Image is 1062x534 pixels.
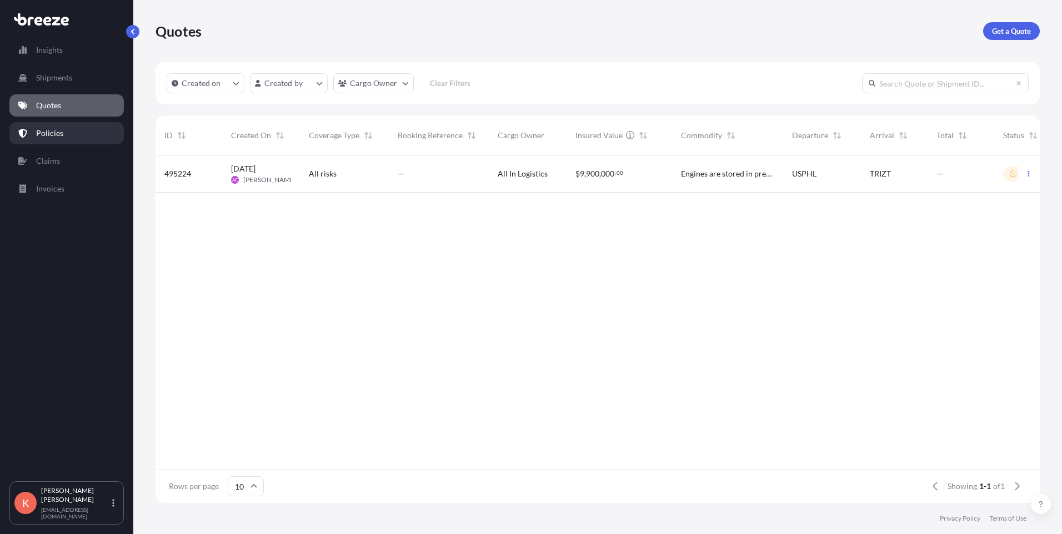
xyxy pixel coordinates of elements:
span: AC [232,174,238,185]
p: Created by [264,78,303,89]
span: Arrival [870,130,894,141]
span: TRIZT [870,168,891,179]
span: 9 [580,170,584,178]
a: Claims [9,150,124,172]
span: $ [575,170,580,178]
span: ID [164,130,173,141]
p: Insights [36,44,63,56]
p: Created on [182,78,221,89]
p: [EMAIL_ADDRESS][DOMAIN_NAME] [41,506,110,520]
a: Shipments [9,67,124,89]
button: createdBy Filter options [250,73,328,93]
a: Terms of Use [989,514,1026,523]
span: All risks [309,168,337,179]
span: , [584,170,586,178]
p: Claims [36,155,60,167]
p: Quotes [156,22,202,40]
input: Search Quote or Shipment ID... [862,73,1029,93]
span: Insured Value [575,130,623,141]
button: Sort [956,129,969,142]
span: — [398,168,404,179]
span: Showing [948,481,977,492]
span: [PERSON_NAME] [243,175,296,184]
button: Sort [273,129,287,142]
span: . [615,171,616,175]
button: Sort [1026,129,1040,142]
button: Sort [465,129,478,142]
p: Cargo Owner [350,78,398,89]
span: 000 [601,170,614,178]
a: Privacy Policy [940,514,980,523]
a: Policies [9,122,124,144]
span: Status [1003,130,1024,141]
button: Sort [724,129,738,142]
span: Booking Reference [398,130,463,141]
p: Policies [36,128,63,139]
span: Created On [231,130,271,141]
button: Sort [637,129,650,142]
span: Rows per page [169,481,219,492]
a: Get a Quote [983,22,1040,40]
a: Invoices [9,178,124,200]
span: K [22,497,29,508]
p: Shipments [36,72,72,83]
span: All In Logistics [498,168,548,179]
button: cargoOwner Filter options [333,73,414,93]
p: Quotes [36,100,61,111]
span: USPHL [792,168,816,179]
a: Insights [9,39,124,61]
span: Departure [792,130,828,141]
p: [PERSON_NAME] [PERSON_NAME] [41,486,110,504]
span: Engines are stored in pressurized nitrogen-sealed containers Total value of goods: 9 million USD ... [681,168,774,179]
span: , [599,170,601,178]
a: Quotes [9,94,124,117]
p: Invoices [36,183,64,194]
button: Sort [175,129,188,142]
button: createdOn Filter options [167,73,244,93]
button: Clear Filters [419,74,482,92]
span: Coverage Type [309,130,359,141]
span: 495224 [164,168,191,179]
p: Get a Quote [992,26,1031,37]
span: Total [936,130,954,141]
span: Cargo Owner [498,130,544,141]
span: of 1 [993,481,1005,492]
span: — [936,168,943,179]
p: Clear Filters [430,78,470,89]
span: 1-1 [979,481,991,492]
button: Sort [830,129,844,142]
span: 900 [586,170,599,178]
span: Commodity [681,130,722,141]
button: Sort [896,129,910,142]
span: [DATE] [231,163,256,174]
button: Sort [362,129,375,142]
span: 00 [617,171,623,175]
